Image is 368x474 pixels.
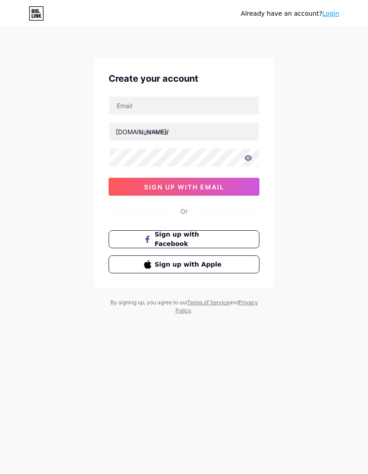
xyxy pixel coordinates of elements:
[109,230,259,248] button: Sign up with Facebook
[241,9,339,18] div: Already have an account?
[180,206,188,216] div: Or
[108,298,260,315] div: By signing up, you agree to our and .
[116,127,169,136] div: [DOMAIN_NAME]/
[109,255,259,273] button: Sign up with Apple
[155,230,224,249] span: Sign up with Facebook
[109,178,259,196] button: sign up with email
[109,97,259,114] input: Email
[109,123,259,140] input: username
[155,260,224,269] span: Sign up with Apple
[322,10,339,17] a: Login
[109,72,259,85] div: Create your account
[187,299,229,306] a: Terms of Service
[144,183,224,191] span: sign up with email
